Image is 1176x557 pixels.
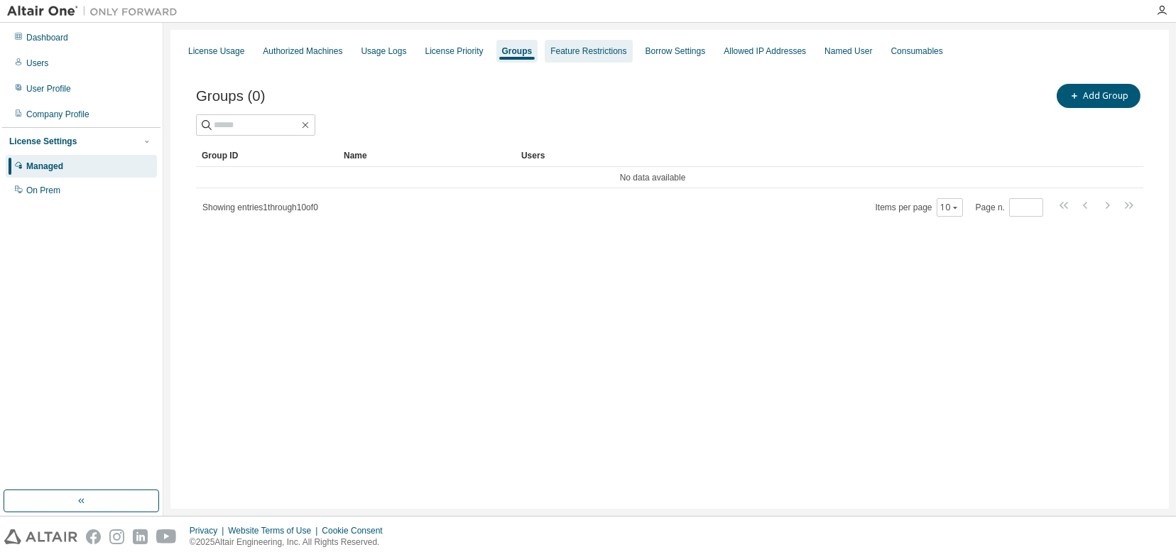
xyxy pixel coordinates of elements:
[202,202,318,212] span: Showing entries 1 through 10 of 0
[26,32,68,43] div: Dashboard
[26,161,63,172] div: Managed
[263,45,342,57] div: Authorized Machines
[824,45,872,57] div: Named User
[109,529,124,544] img: instagram.svg
[521,144,1104,167] div: Users
[4,529,77,544] img: altair_logo.svg
[322,525,391,536] div: Cookie Consent
[940,202,959,213] button: 10
[344,144,510,167] div: Name
[502,45,533,57] div: Groups
[891,45,943,57] div: Consumables
[976,198,1043,217] span: Page n.
[228,525,322,536] div: Website Terms of Use
[202,144,332,167] div: Group ID
[1057,84,1140,108] button: Add Group
[133,529,148,544] img: linkedin.svg
[9,136,77,147] div: License Settings
[190,536,391,548] p: © 2025 Altair Engineering, Inc. All Rights Reserved.
[196,88,265,104] span: Groups (0)
[26,109,89,120] div: Company Profile
[876,198,963,217] span: Items per page
[26,83,71,94] div: User Profile
[646,45,706,57] div: Borrow Settings
[425,45,484,57] div: License Priority
[550,45,626,57] div: Feature Restrictions
[7,4,185,18] img: Altair One
[26,58,48,69] div: Users
[361,45,406,57] div: Usage Logs
[156,529,177,544] img: youtube.svg
[188,45,244,57] div: License Usage
[196,167,1109,188] td: No data available
[26,185,60,196] div: On Prem
[724,45,806,57] div: Allowed IP Addresses
[190,525,228,536] div: Privacy
[86,529,101,544] img: facebook.svg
